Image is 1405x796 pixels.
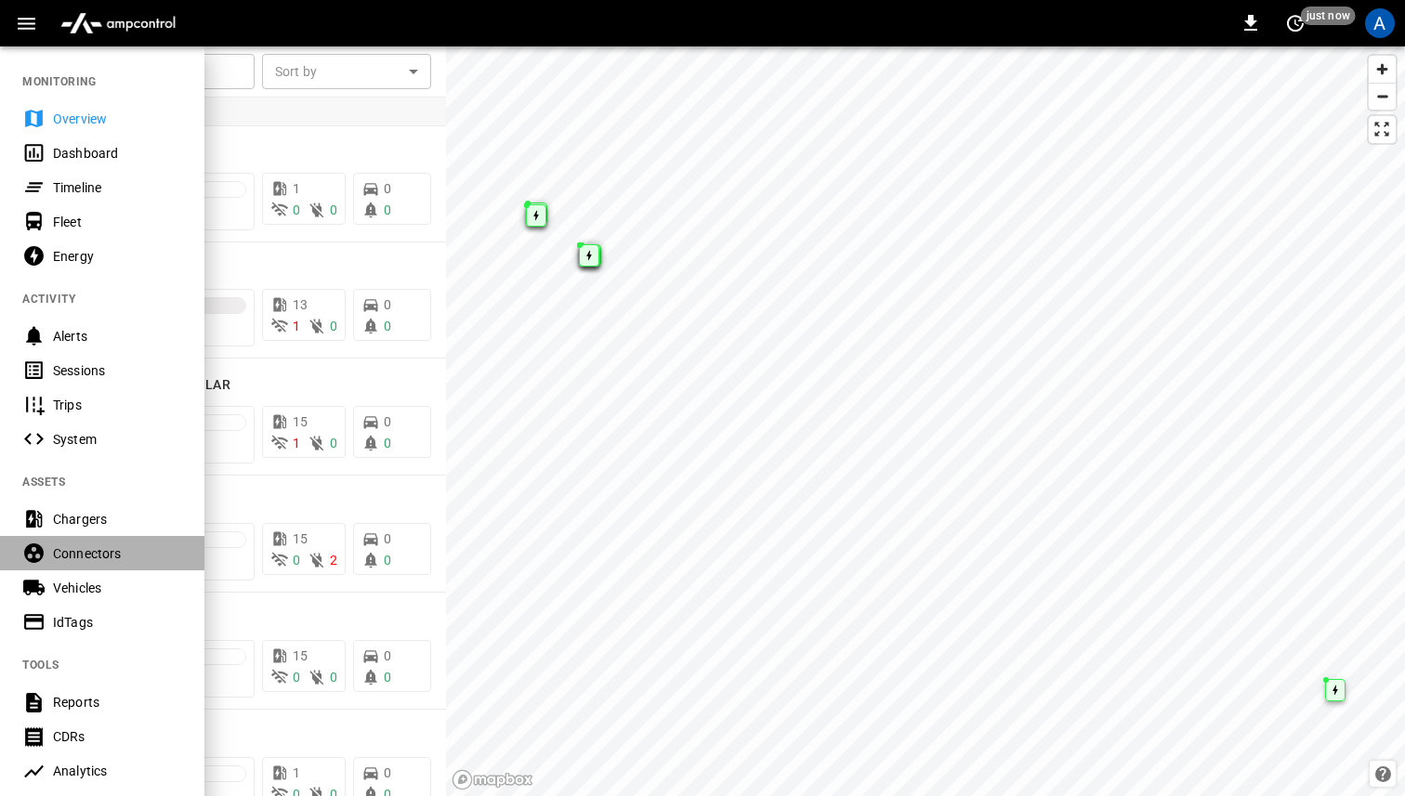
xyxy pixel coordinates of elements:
div: Energy [53,247,182,266]
div: Reports [53,693,182,711]
div: Connectors [53,544,182,563]
div: IdTags [53,613,182,632]
div: Alerts [53,327,182,346]
div: System [53,430,182,449]
div: CDRs [53,727,182,746]
div: Sessions [53,361,182,380]
img: ampcontrol.io logo [53,6,183,41]
div: Analytics [53,762,182,780]
div: Chargers [53,510,182,528]
div: Overview [53,110,182,128]
span: just now [1301,7,1356,25]
div: Timeline [53,178,182,197]
div: Fleet [53,213,182,231]
div: Dashboard [53,144,182,163]
button: set refresh interval [1280,8,1310,38]
div: Trips [53,396,182,414]
div: profile-icon [1365,8,1395,38]
div: Vehicles [53,579,182,597]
